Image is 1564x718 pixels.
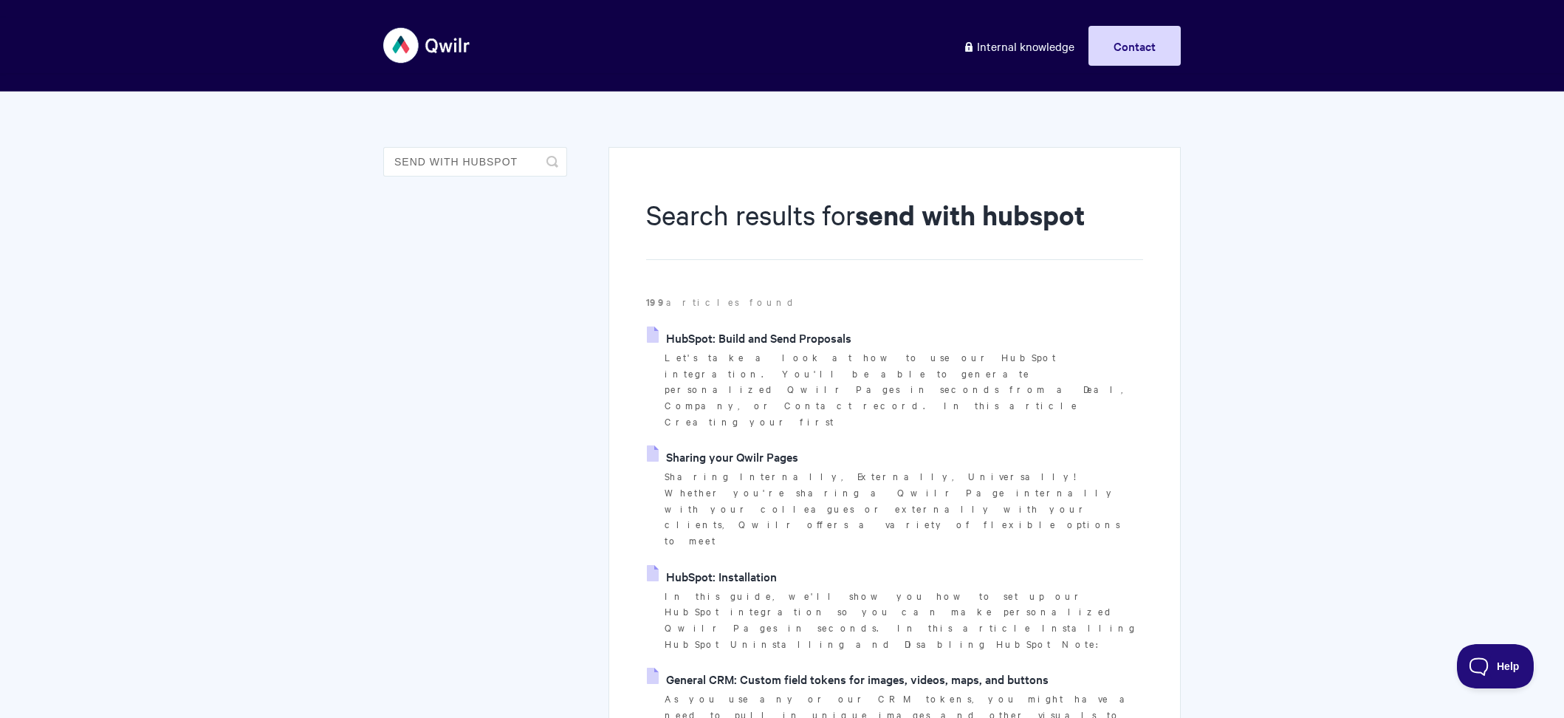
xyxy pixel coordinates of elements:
[647,668,1049,690] a: General CRM: Custom field tokens for images, videos, maps, and buttons
[665,349,1143,430] p: Let's take a look at how to use our HubSpot integration. You'll be able to generate personalized ...
[855,196,1085,233] strong: send with hubspot
[383,18,471,73] img: Qwilr Help Center
[665,588,1143,652] p: In this guide, we'll show you how to set up our HubSpot integration so you can make personalized ...
[665,468,1143,549] p: Sharing Internally, Externally, Universally! Whether you're sharing a Qwilr Page internally with ...
[646,196,1143,260] h1: Search results for
[1088,26,1181,66] a: Contact
[383,147,567,177] input: Search
[647,445,798,468] a: Sharing your Qwilr Pages
[646,294,1143,310] p: articles found
[647,565,777,587] a: HubSpot: Installation
[646,295,666,309] strong: 199
[647,326,851,349] a: HubSpot: Build and Send Proposals
[952,26,1085,66] a: Internal knowledge
[1457,644,1534,688] iframe: Toggle Customer Support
